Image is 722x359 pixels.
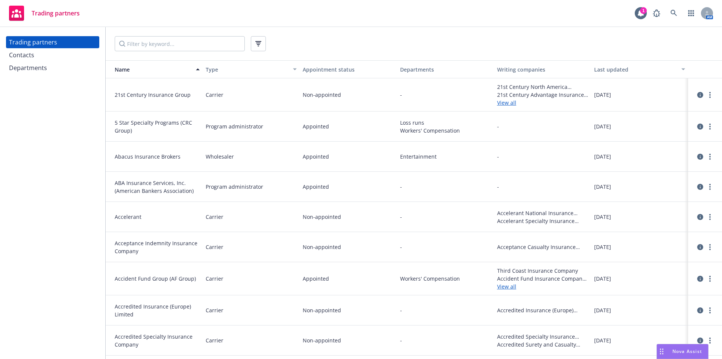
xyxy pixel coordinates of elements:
[594,213,611,221] span: [DATE]
[696,212,705,222] a: circleInformation
[400,183,402,191] span: -
[696,122,705,131] a: circleInformation
[206,66,288,73] div: Type
[206,91,223,99] span: Carrier
[705,122,714,131] a: more
[497,217,588,225] span: Accelerant Specialty Insurance Company
[9,62,47,74] div: Departments
[640,7,647,14] div: 1
[497,83,588,91] span: 21st Century North America Insurance Company
[497,66,588,73] div: Writing companies
[705,152,714,161] a: more
[696,182,705,191] a: circleInformation
[303,183,329,191] span: Appointed
[594,183,611,191] span: [DATE]
[705,243,714,252] a: more
[6,3,83,24] a: Trading partners
[206,275,223,283] span: Carrier
[594,122,611,130] span: [DATE]
[497,341,588,348] span: Accredited Surety and Casualty Company, Inc.
[594,91,611,99] span: [DATE]
[705,274,714,283] a: more
[206,306,223,314] span: Carrier
[497,153,499,160] span: -
[497,122,499,130] span: -
[594,306,611,314] span: [DATE]
[705,90,714,99] a: more
[115,36,245,51] input: Filter by keyword...
[400,275,491,283] span: Workers' Compensation
[657,344,666,359] div: Drag to move
[684,6,699,21] a: Switch app
[705,336,714,345] a: more
[6,49,99,61] a: Contacts
[115,275,200,283] span: Accident Fund Group (AF Group)
[300,60,397,78] button: Appointment status
[109,66,191,73] div: Name
[594,275,611,283] span: [DATE]
[206,153,234,160] span: Wholesaler
[400,213,402,221] span: -
[9,49,34,61] div: Contacts
[32,10,80,16] span: Trading partners
[497,275,588,283] span: Accident Fund Insurance Company of America
[400,243,402,251] span: -
[303,336,341,344] span: Non-appointed
[696,152,705,161] a: circleInformation
[303,66,394,73] div: Appointment status
[497,209,588,217] span: Accelerant National Insurance Company
[206,183,263,191] span: Program administrator
[497,99,588,107] a: View all
[497,243,588,251] span: Acceptance Casualty Insurance Company
[397,60,494,78] button: Departments
[206,122,263,130] span: Program administrator
[672,348,702,354] span: Nova Assist
[666,6,681,21] a: Search
[705,212,714,222] a: more
[303,306,341,314] span: Non-appointed
[497,283,588,290] a: View all
[400,153,491,160] span: Entertainment
[303,91,341,99] span: Non-appointed
[303,243,341,251] span: Non-appointed
[705,306,714,315] a: more
[594,66,677,73] div: Last updated
[594,336,611,344] span: [DATE]
[400,336,402,344] span: -
[696,274,705,283] a: circleInformation
[115,119,200,134] span: 5 Star Specialty Programs (CRC Group)
[206,243,223,251] span: Carrier
[400,66,491,73] div: Departments
[203,60,300,78] button: Type
[400,91,402,99] span: -
[303,275,329,283] span: Appointed
[106,60,203,78] button: Name
[696,90,705,99] a: circleInformation
[115,213,200,221] span: Accelerant
[115,179,200,195] span: ABA Insurance Services, Inc. (American Bankers Association)
[497,267,588,275] span: Third Coast Insurance Company
[303,213,341,221] span: Non-appointed
[9,36,57,48] div: Trading partners
[6,62,99,74] a: Departments
[115,153,200,160] span: Abacus Insurance Brokers
[400,127,491,134] span: Workers' Compensation
[115,333,200,348] span: Accredited Specialty Insurance Company
[6,36,99,48] a: Trading partners
[497,333,588,341] span: Accredited Specialty Insurance Company
[649,6,664,21] a: Report a Bug
[303,153,329,160] span: Appointed
[400,306,402,314] span: -
[497,183,499,191] span: -
[594,243,611,251] span: [DATE]
[497,306,588,314] span: Accredited Insurance (Europe) Limited
[657,344,708,359] button: Nova Assist
[303,122,329,130] span: Appointed
[497,91,588,99] span: 21st Century Advantage Insurance Company
[696,243,705,252] a: circleInformation
[400,119,491,127] span: Loss runs
[594,153,611,160] span: [DATE]
[494,60,591,78] button: Writing companies
[705,182,714,191] a: more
